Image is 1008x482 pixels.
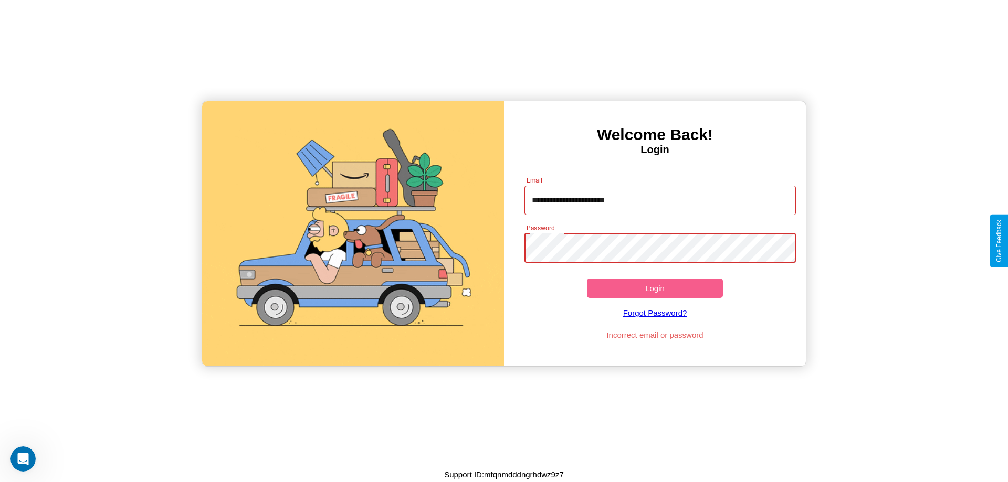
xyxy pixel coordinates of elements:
a: Forgot Password? [519,298,791,328]
label: Email [527,176,543,185]
p: Incorrect email or password [519,328,791,342]
iframe: Intercom live chat [10,446,36,472]
button: Login [587,279,723,298]
div: Give Feedback [995,220,1003,262]
h4: Login [504,144,806,156]
p: Support ID: mfqnmdddngrhdwz9z7 [444,467,564,481]
label: Password [527,223,554,232]
h3: Welcome Back! [504,126,806,144]
img: gif [202,101,504,366]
